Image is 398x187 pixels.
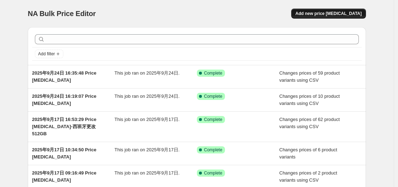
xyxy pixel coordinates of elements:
span: This job ran on 2025年9月17日. [115,117,180,122]
span: This job ran on 2025年9月24日. [115,70,180,76]
button: Add new price [MEDICAL_DATA] [291,9,366,19]
span: This job ran on 2025年9月17日. [115,170,180,176]
span: 2025年9月17日 16:53:29 Price [MEDICAL_DATA]-西班牙更改512GB [32,117,96,136]
span: 2025年9月17日 09:16:49 Price [MEDICAL_DATA] [32,170,96,183]
span: Changes prices of 6 product variants [279,147,337,160]
span: This job ran on 2025年9月17日. [115,147,180,152]
span: 2025年9月24日 16:19:07 Price [MEDICAL_DATA] [32,93,96,106]
span: Changes prices of 2 product variants using CSV [279,170,337,183]
span: Add filter [38,51,55,57]
span: Add new price [MEDICAL_DATA] [295,11,362,16]
span: Complete [204,117,222,122]
span: Changes prices of 62 product variants using CSV [279,117,340,129]
span: Changes prices of 59 product variants using CSV [279,70,340,83]
span: 2025年9月24日 16:35:48 Price [MEDICAL_DATA] [32,70,96,83]
span: NA Bulk Price Editor [28,10,96,17]
span: Complete [204,70,222,76]
span: 2025年9月17日 10:34:50 Price [MEDICAL_DATA] [32,147,96,160]
span: Complete [204,93,222,99]
span: Complete [204,170,222,176]
span: This job ran on 2025年9月24日. [115,93,180,99]
button: Add filter [35,50,63,58]
span: Changes prices of 10 product variants using CSV [279,93,340,106]
span: Complete [204,147,222,153]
